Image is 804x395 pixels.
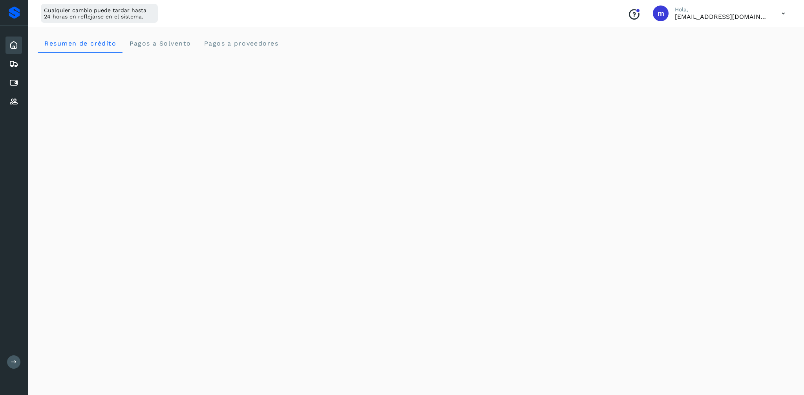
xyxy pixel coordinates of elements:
div: Cuentas por pagar [5,74,22,91]
span: Pagos a proveedores [203,40,278,47]
div: Cualquier cambio puede tardar hasta 24 horas en reflejarse en el sistema. [41,4,158,23]
span: Resumen de crédito [44,40,116,47]
span: Pagos a Solvento [129,40,191,47]
p: macosta@avetransportes.com [675,13,769,20]
p: Hola, [675,6,769,13]
div: Proveedores [5,93,22,110]
div: Embarques [5,55,22,73]
div: Inicio [5,37,22,54]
